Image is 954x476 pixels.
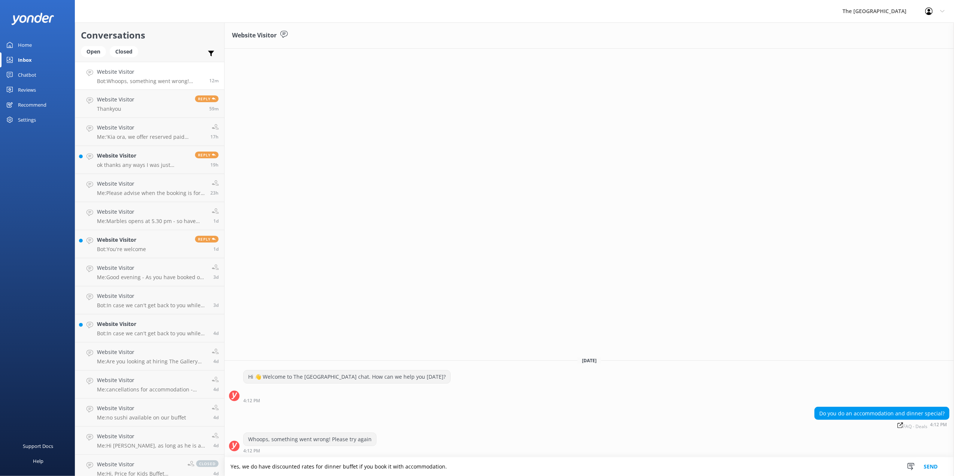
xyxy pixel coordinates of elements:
a: Website VisitorMe:no sushi available on our buffet4d [75,399,224,427]
a: Website VisitorBot:In case we can't get back to you while you're online, can you please enter you... [75,314,224,342]
span: Sep 03 2025 09:48pm (UTC +12:00) Pacific/Auckland [213,274,219,280]
div: Recommend [18,97,46,112]
h4: Website Visitor [97,208,206,216]
strong: 4:12 PM [243,449,260,453]
a: Website VisitorThankyouReply59m [75,90,224,118]
span: Sep 03 2025 08:36pm (UTC +12:00) Pacific/Auckland [213,302,219,308]
img: yonder-white-logo.png [11,13,54,25]
a: Website VisitorMe:'Kia ora, we offer reserved paid parking & limited paid EV charging stations at... [75,118,224,146]
div: Support Docs [23,439,54,454]
p: Thankyou [97,106,134,112]
h4: Website Visitor [97,236,146,244]
h4: Website Visitor [97,264,206,272]
h4: Website Visitor [97,95,134,104]
a: Website VisitorMe:Marbles opens at 5.30 pm - so have booked your table for 5.30pm1d [75,202,224,230]
p: Bot: In case we can't get back to you while you're online, can you please enter your email 📩 so w... [97,302,208,309]
p: Me: Please advise when the booking is for and what name was it booked under? [97,190,205,196]
a: Closed [110,47,142,55]
span: Sep 05 2025 07:32pm (UTC +12:00) Pacific/Auckland [213,246,219,252]
span: Sep 07 2025 04:12pm (UTC +12:00) Pacific/Auckland [209,77,219,84]
span: Sep 03 2025 03:52pm (UTC +12:00) Pacific/Auckland [213,330,219,336]
h4: Website Visitor [97,348,206,356]
div: Closed [110,46,138,57]
a: Website VisitorMe:Please advise when the booking is for and what name was it booked under?23h [75,174,224,202]
div: Hi 👋 Welcome to The [GEOGRAPHIC_DATA] chat. How can we help you [DATE]? [244,370,450,383]
strong: 4:12 PM [930,422,947,429]
p: Me: Good evening - As you have booked on a 3rd party booking site you will have to modify your re... [97,274,206,281]
textarea: Yes, we do have discounted rates for dinner buffet if you book it with accommodation. [225,457,954,476]
div: Help [33,454,43,469]
h4: Website Visitor [97,292,208,300]
div: Do you do an accommodation and dinner special? [815,407,949,420]
span: [DATE] [577,357,601,364]
h3: Website Visitor [232,31,277,40]
p: Me: Marbles opens at 5.30 pm - so have booked your table for 5.30pm [97,218,206,225]
span: Reply [195,95,219,102]
p: Bot: You're welcome [97,246,146,253]
span: Sep 06 2025 09:26am (UTC +12:00) Pacific/Auckland [213,218,219,224]
p: Me: Are you looking at hiring The Gallery Room in [GEOGRAPHIC_DATA]? [97,358,206,365]
h4: Website Visitor [97,376,206,384]
div: Chatbot [18,67,36,82]
strong: 4:12 PM [243,399,260,403]
span: Sep 03 2025 09:21am (UTC +12:00) Pacific/Auckland [213,358,219,364]
div: Home [18,37,32,52]
span: Sep 03 2025 09:18am (UTC +12:00) Pacific/Auckland [213,442,219,449]
span: Sep 06 2025 11:06pm (UTC +12:00) Pacific/Auckland [210,134,219,140]
span: closed [196,460,219,467]
button: Send [917,457,945,476]
a: Website VisitorMe:Are you looking at hiring The Gallery Room in [GEOGRAPHIC_DATA]?4d [75,342,224,370]
p: Bot: Whoops, something went wrong! Please try again [97,78,204,85]
div: Open [81,46,106,57]
h4: Website Visitor [97,320,208,328]
a: Website VisitorBot:Whoops, something went wrong! Please try again12m [75,62,224,90]
a: Website VisitorMe:Hi [PERSON_NAME], as long as he is a part of Marbles Buffet Birthday Club.4d [75,427,224,455]
span: Sep 03 2025 09:19am (UTC +12:00) Pacific/Auckland [213,414,219,421]
div: Whoops, something went wrong! Please try again [244,433,376,446]
div: Inbox [18,52,32,67]
a: Website Visitorok thanks any ways I was just curious thanks !!Reply19h [75,146,224,174]
a: Website VisitorBot:You're welcomeReply1d [75,230,224,258]
h4: Website Visitor [97,123,205,132]
h4: Website Visitor [97,460,182,469]
div: Sep 07 2025 04:12pm (UTC +12:00) Pacific/Auckland [243,448,377,453]
span: Reply [195,152,219,158]
p: Bot: In case we can't get back to you while you're online, can you please enter your email 📩 so w... [97,330,208,337]
a: Website VisitorMe:cancellations for accommodation - 24hrs prior to arrival when you make bookings... [75,370,224,399]
p: ok thanks any ways I was just curious thanks !! [97,162,189,168]
div: Reviews [18,82,36,97]
h4: Website Visitor [97,432,206,440]
span: Sep 03 2025 09:19am (UTC +12:00) Pacific/Auckland [213,386,219,393]
div: Sep 07 2025 04:12pm (UTC +12:00) Pacific/Auckland [814,422,950,429]
h4: Website Visitor [97,152,189,160]
div: Sep 07 2025 04:12pm (UTC +12:00) Pacific/Auckland [243,398,451,403]
span: FAQ - Deals [897,422,927,429]
span: Reply [195,236,219,242]
h4: Website Visitor [97,404,186,412]
a: Website VisitorMe:Good evening - As you have booked on a 3rd party booking site you will have to ... [75,258,224,286]
p: Me: no sushi available on our buffet [97,414,186,421]
a: Open [81,47,110,55]
h4: Website Visitor [97,180,205,188]
p: Me: cancellations for accommodation - 24hrs prior to arrival when you make bookings direct [97,386,206,393]
div: Settings [18,112,36,127]
span: Sep 07 2025 03:24pm (UTC +12:00) Pacific/Auckland [209,106,219,112]
p: Me: 'Kia ora, we offer reserved paid parking & limited paid EV charging stations at $30/day. In a... [97,134,205,140]
a: Website VisitorBot:In case we can't get back to you while you're online, can you please enter you... [75,286,224,314]
h4: Website Visitor [97,68,204,76]
span: Sep 06 2025 08:41pm (UTC +12:00) Pacific/Auckland [210,162,219,168]
h2: Conversations [81,28,219,42]
p: Me: Hi [PERSON_NAME], as long as he is a part of Marbles Buffet Birthday Club. [97,442,206,449]
span: Sep 06 2025 05:19pm (UTC +12:00) Pacific/Auckland [210,190,219,196]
